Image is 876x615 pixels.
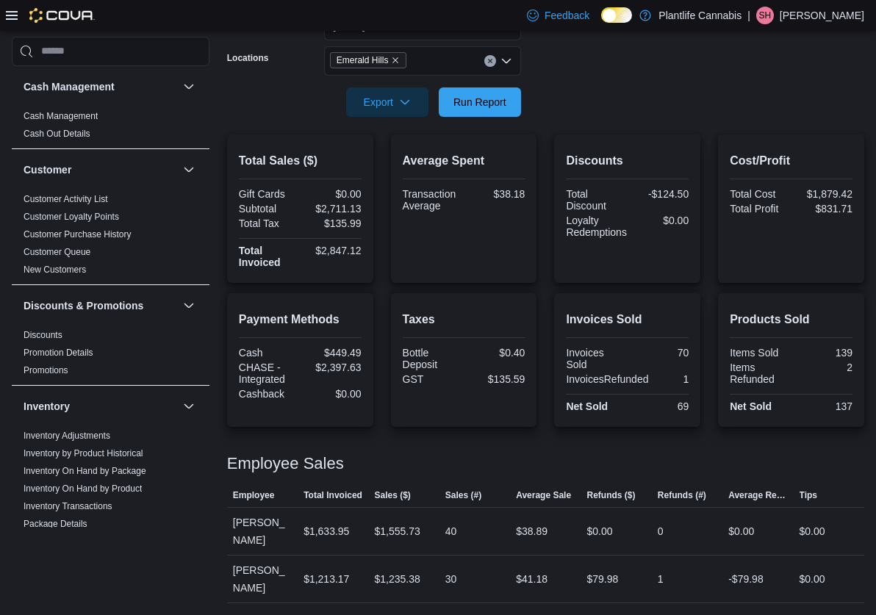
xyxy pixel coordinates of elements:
div: $2,847.12 [303,245,361,256]
div: Bottle Deposit [403,347,461,370]
div: $41.18 [516,570,547,588]
span: Refunds (#) [658,489,706,501]
p: Plantlife Cannabis [658,7,742,24]
button: Clear input [484,55,496,67]
span: Package Details [24,518,87,530]
div: InvoicesRefunded [566,373,648,385]
a: Cash Out Details [24,129,90,139]
strong: Net Sold [730,400,772,412]
a: Inventory Adjustments [24,431,110,441]
span: Dark Mode [601,23,602,24]
div: Total Profit [730,203,788,215]
span: Customer Activity List [24,193,108,205]
a: Customer Loyalty Points [24,212,119,222]
div: $1,555.73 [374,522,420,540]
div: Subtotal [239,203,297,215]
strong: Total Invoiced [239,245,281,268]
button: Discounts & Promotions [24,298,177,313]
div: 1 [654,373,689,385]
div: 1 [658,570,664,588]
span: Emerald Hills [337,53,389,68]
h2: Total Sales ($) [239,152,362,170]
h2: Taxes [403,311,525,328]
button: Cash Management [24,79,177,94]
div: Items Sold [730,347,788,359]
div: $831.71 [794,203,852,215]
span: Inventory Adjustments [24,430,110,442]
a: Inventory Transactions [24,501,112,511]
a: Inventory On Hand by Product [24,483,142,494]
button: Discounts & Promotions [180,297,198,314]
img: Cova [29,8,95,23]
span: Customer Queue [24,246,90,258]
div: $1,633.95 [304,522,349,540]
div: 70 [631,347,689,359]
div: Loyalty Redemptions [566,215,627,238]
span: Discounts [24,329,62,341]
div: Cash [239,347,297,359]
h2: Average Spent [403,152,525,170]
div: 2 [794,362,852,373]
span: Export [355,87,420,117]
div: $0.00 [303,388,361,400]
div: Total Cost [730,188,788,200]
h3: Inventory [24,399,70,414]
span: Sales (#) [445,489,481,501]
div: $1,235.38 [374,570,420,588]
div: $0.00 [587,522,613,540]
h3: Discounts & Promotions [24,298,143,313]
span: Sales ($) [374,489,410,501]
button: Export [346,87,428,117]
p: | [747,7,750,24]
div: Total Discount [566,188,624,212]
button: Customer [180,161,198,179]
div: $38.18 [467,188,525,200]
div: Total Tax [239,217,297,229]
span: Tips [800,489,817,501]
div: $1,213.17 [304,570,349,588]
div: $1,879.42 [794,188,852,200]
h3: Cash Management [24,79,115,94]
span: Inventory On Hand by Product [24,483,142,494]
span: Average Sale [516,489,571,501]
div: $449.49 [303,347,361,359]
span: Emerald Hills [330,52,407,68]
h2: Products Sold [730,311,852,328]
span: Average Refund [728,489,787,501]
div: 137 [794,400,852,412]
div: $2,397.63 [303,362,361,373]
div: Discounts & Promotions [12,326,209,385]
div: GST [403,373,461,385]
span: Inventory by Product Historical [24,447,143,459]
a: Promotions [24,365,68,375]
a: Customer Purchase History [24,229,132,240]
input: Dark Mode [601,7,632,23]
span: Promotion Details [24,347,93,359]
div: -$79.98 [728,570,763,588]
div: Items Refunded [730,362,788,385]
button: Customer [24,162,177,177]
h2: Payment Methods [239,311,362,328]
h3: Customer [24,162,71,177]
div: Cashback [239,388,297,400]
span: Employee [233,489,275,501]
h3: Employee Sales [227,455,344,472]
div: $0.00 [800,570,825,588]
button: Run Report [439,87,521,117]
a: Inventory On Hand by Package [24,466,146,476]
div: 139 [794,347,852,359]
div: 0 [658,522,664,540]
a: New Customers [24,265,86,275]
div: -$124.50 [631,188,689,200]
button: Remove Emerald Hills from selection in this group [391,56,400,65]
div: Invoices Sold [566,347,624,370]
div: 40 [445,522,457,540]
span: New Customers [24,264,86,276]
div: $0.00 [633,215,689,226]
button: Cash Management [180,78,198,96]
label: Locations [227,52,269,64]
div: $0.00 [303,188,361,200]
